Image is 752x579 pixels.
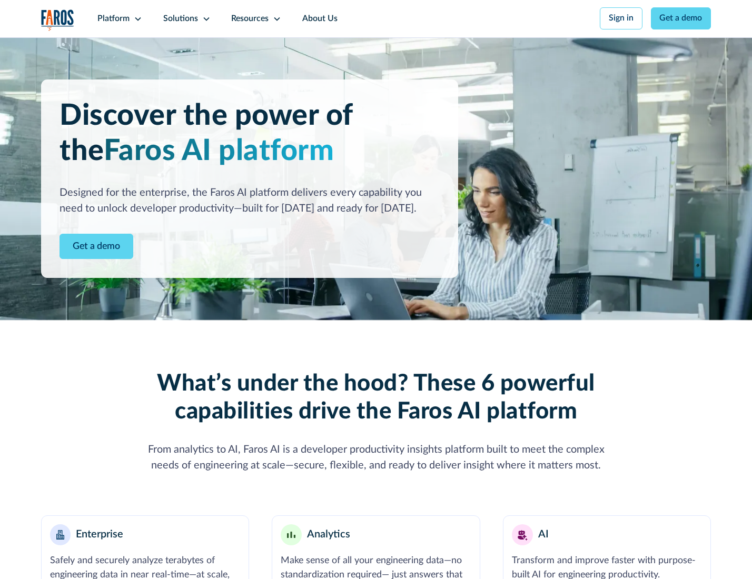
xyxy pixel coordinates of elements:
[287,532,295,538] img: Minimalist bar chart analytics icon
[104,136,334,166] span: Faros AI platform
[41,9,75,31] a: home
[56,530,65,540] img: Enterprise building blocks or structure icon
[231,13,269,25] div: Resources
[538,527,549,543] div: AI
[163,13,198,25] div: Solutions
[41,9,75,31] img: Logo of the analytics and reporting company Faros.
[651,7,711,29] a: Get a demo
[514,526,530,543] img: AI robot or assistant icon
[135,442,617,474] div: From analytics to AI, Faros AI is a developer productivity insights platform built to meet the co...
[60,234,133,259] a: Contact Modal
[60,185,439,217] div: Designed for the enterprise, the Faros AI platform delivers every capability you need to unlock d...
[135,370,617,425] h2: What’s under the hood? These 6 powerful capabilities drive the Faros AI platform
[60,98,439,169] h1: Discover the power of the
[76,527,123,543] div: Enterprise
[97,13,130,25] div: Platform
[307,527,350,543] div: Analytics
[600,7,642,29] a: Sign in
